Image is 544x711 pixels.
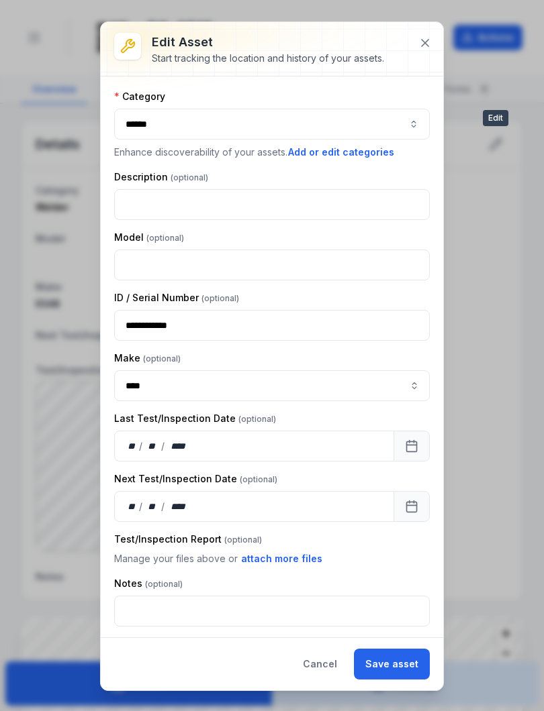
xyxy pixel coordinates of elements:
[114,231,184,244] label: Model
[126,439,139,453] div: day,
[114,90,165,103] label: Category
[114,370,430,401] input: asset-edit:cf[ca1b6296-9635-4ae3-ae60-00faad6de89d]-label
[291,649,349,679] button: Cancel
[144,439,162,453] div: month,
[166,500,191,513] div: year,
[114,551,430,566] p: Manage your files above or
[394,491,430,522] button: Calendar
[114,577,183,590] label: Notes
[287,145,395,160] button: Add or edit categories
[114,472,277,486] label: Next Test/Inspection Date
[161,500,166,513] div: /
[139,500,144,513] div: /
[394,431,430,461] button: Calendar
[114,145,430,160] p: Enhance discoverability of your assets.
[152,33,384,52] h3: Edit asset
[114,291,239,305] label: ID / Serial Number
[126,500,139,513] div: day,
[114,412,276,425] label: Last Test/Inspection Date
[354,649,430,679] button: Save asset
[483,110,508,126] span: Edit
[114,170,208,184] label: Description
[240,551,323,566] button: attach more files
[161,439,166,453] div: /
[139,439,144,453] div: /
[166,439,191,453] div: year,
[114,351,181,365] label: Make
[144,500,162,513] div: month,
[152,52,384,65] div: Start tracking the location and history of your assets.
[114,533,262,546] label: Test/Inspection Report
